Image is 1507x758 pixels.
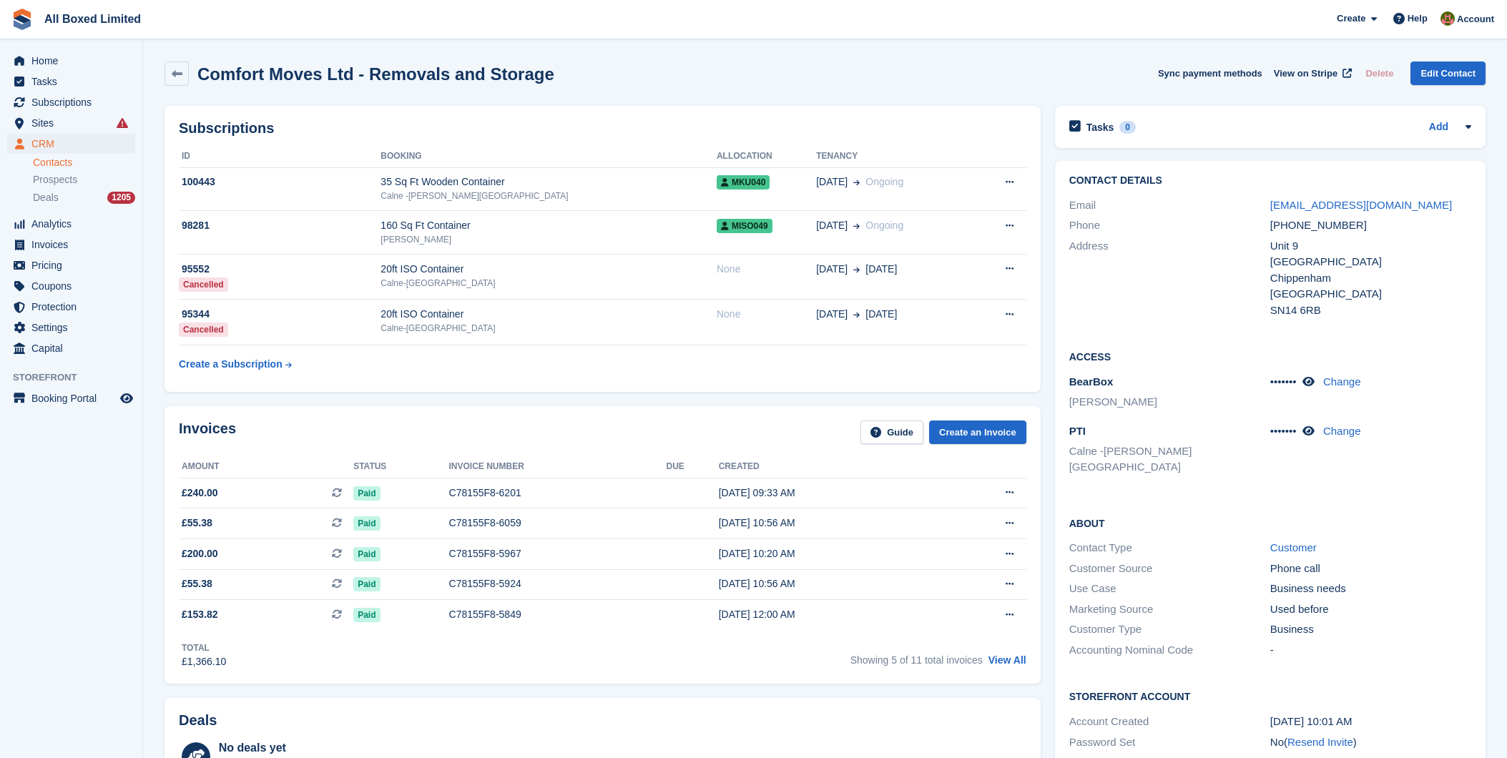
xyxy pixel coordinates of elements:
a: menu [7,255,135,275]
div: [DATE] 09:33 AM [719,486,940,501]
div: - [1270,642,1471,659]
div: None [717,262,816,277]
div: 1205 [107,192,135,204]
img: stora-icon-8386f47178a22dfd0bd8f6a31ec36ba5ce8667c1dd55bd0f319d3a0aa187defe.svg [11,9,33,30]
div: [DATE] 10:56 AM [719,516,940,531]
a: View All [988,654,1026,666]
th: Due [667,456,719,478]
h2: Invoices [179,420,236,444]
a: Change [1323,375,1361,388]
span: Deals [33,191,59,205]
div: Use Case [1069,581,1270,597]
span: [DATE] [865,307,897,322]
span: [DATE] [865,262,897,277]
div: [PERSON_NAME] [381,233,717,246]
div: Customer Type [1069,621,1270,638]
div: [DATE] 10:56 AM [719,576,940,591]
div: Create a Subscription [179,357,283,372]
span: Account [1457,12,1494,26]
th: Invoice number [449,456,667,478]
div: Business [1270,621,1471,638]
div: Cancelled [179,323,228,337]
div: Accounting Nominal Code [1069,642,1270,659]
span: Booking Portal [31,388,117,408]
div: [DATE] 10:01 AM [1270,714,1471,730]
span: [DATE] [816,174,848,189]
div: [DATE] 10:20 AM [719,546,940,561]
span: MKU040 [717,175,770,189]
span: Protection [31,297,117,317]
a: menu [7,72,135,92]
a: menu [7,51,135,71]
span: £200.00 [182,546,218,561]
span: Prospects [33,173,77,187]
span: [DATE] [816,218,848,233]
div: Chippenham [1270,270,1471,287]
div: £1,366.10 [182,654,226,669]
a: Contacts [33,156,135,169]
div: SN14 6RB [1270,302,1471,319]
div: Cancelled [179,277,228,292]
a: menu [7,214,135,234]
div: 98281 [179,218,381,233]
div: Total [182,641,226,654]
span: Analytics [31,214,117,234]
span: Paid [353,608,380,622]
a: [EMAIL_ADDRESS][DOMAIN_NAME] [1270,199,1452,211]
div: [DATE] 12:00 AM [719,607,940,622]
div: C78155F8-5924 [449,576,667,591]
div: Calne-[GEOGRAPHIC_DATA] [381,277,717,290]
a: Edit Contact [1410,61,1486,85]
div: 95552 [179,262,381,277]
span: PTI [1069,425,1086,437]
h2: Comfort Moves Ltd - Removals and Storage [197,64,554,84]
div: Calne -[PERSON_NAME][GEOGRAPHIC_DATA] [381,189,717,202]
a: menu [7,276,135,296]
div: Used before [1270,601,1471,618]
div: C78155F8-6059 [449,516,667,531]
a: Customer [1270,541,1317,553]
div: Business needs [1270,581,1471,597]
a: menu [7,134,135,154]
a: Prospects [33,172,135,187]
th: Created [719,456,940,478]
li: Calne -[PERSON_NAME][GEOGRAPHIC_DATA] [1069,443,1270,476]
a: menu [7,318,135,338]
li: [PERSON_NAME] [1069,394,1270,410]
div: None [717,307,816,322]
div: [GEOGRAPHIC_DATA] [1270,286,1471,302]
span: Ongoing [865,220,903,231]
th: Allocation [717,145,816,168]
div: Customer Source [1069,561,1270,577]
span: Create [1337,11,1365,26]
img: Sharon Hawkins [1440,11,1455,26]
span: Capital [31,338,117,358]
th: Amount [179,456,353,478]
h2: Tasks [1086,121,1114,134]
span: Paid [353,577,380,591]
th: Status [353,456,448,478]
h2: Storefront Account [1069,689,1471,703]
a: Deals 1205 [33,190,135,205]
h2: About [1069,516,1471,530]
h2: Deals [179,712,217,729]
a: All Boxed Limited [39,7,147,31]
div: Password Set [1069,734,1270,751]
a: menu [7,297,135,317]
div: 100443 [179,174,381,189]
button: Delete [1360,61,1399,85]
span: ••••••• [1270,375,1297,388]
a: Preview store [118,390,135,407]
div: Phone [1069,217,1270,234]
div: Contact Type [1069,540,1270,556]
span: Coupons [31,276,117,296]
div: Calne-[GEOGRAPHIC_DATA] [381,322,717,335]
span: [DATE] [816,262,848,277]
div: 95344 [179,307,381,322]
span: £55.38 [182,576,212,591]
span: ( ) [1284,736,1357,748]
i: Smart entry sync failures have occurred [117,117,128,129]
h2: Access [1069,349,1471,363]
span: £240.00 [182,486,218,501]
a: Change [1323,425,1361,437]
